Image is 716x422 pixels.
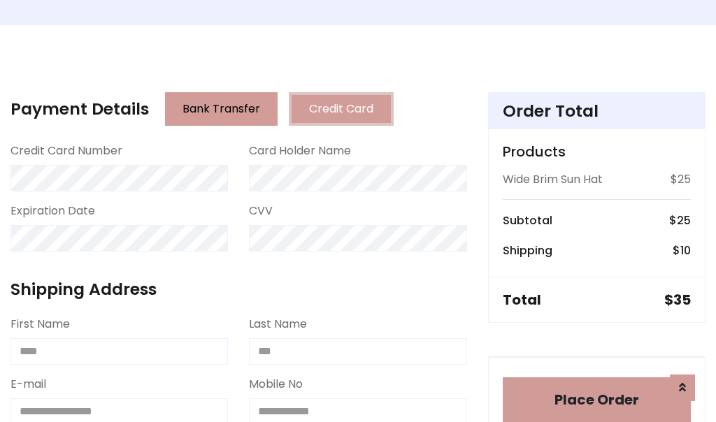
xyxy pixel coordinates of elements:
label: E-mail [10,376,46,393]
h6: $ [673,244,691,257]
label: Credit Card Number [10,143,122,159]
label: Card Holder Name [249,143,351,159]
h6: Subtotal [503,214,552,227]
label: First Name [10,316,70,333]
label: Mobile No [249,376,303,393]
span: 25 [677,212,691,228]
h5: Total [503,291,541,308]
h5: $ [664,291,691,308]
label: Last Name [249,316,307,333]
p: $25 [671,171,691,188]
button: Place Order [503,377,691,422]
span: 35 [673,290,691,310]
h4: Payment Details [10,99,149,119]
h4: Order Total [503,101,691,121]
h6: $ [669,214,691,227]
h4: Shipping Address [10,279,467,299]
p: Wide Brim Sun Hat [503,171,603,188]
label: CVV [249,203,273,219]
h5: Products [503,143,691,160]
button: Credit Card [289,92,394,126]
h6: Shipping [503,244,552,257]
span: 10 [680,242,691,259]
label: Expiration Date [10,203,95,219]
button: Bank Transfer [165,92,278,126]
